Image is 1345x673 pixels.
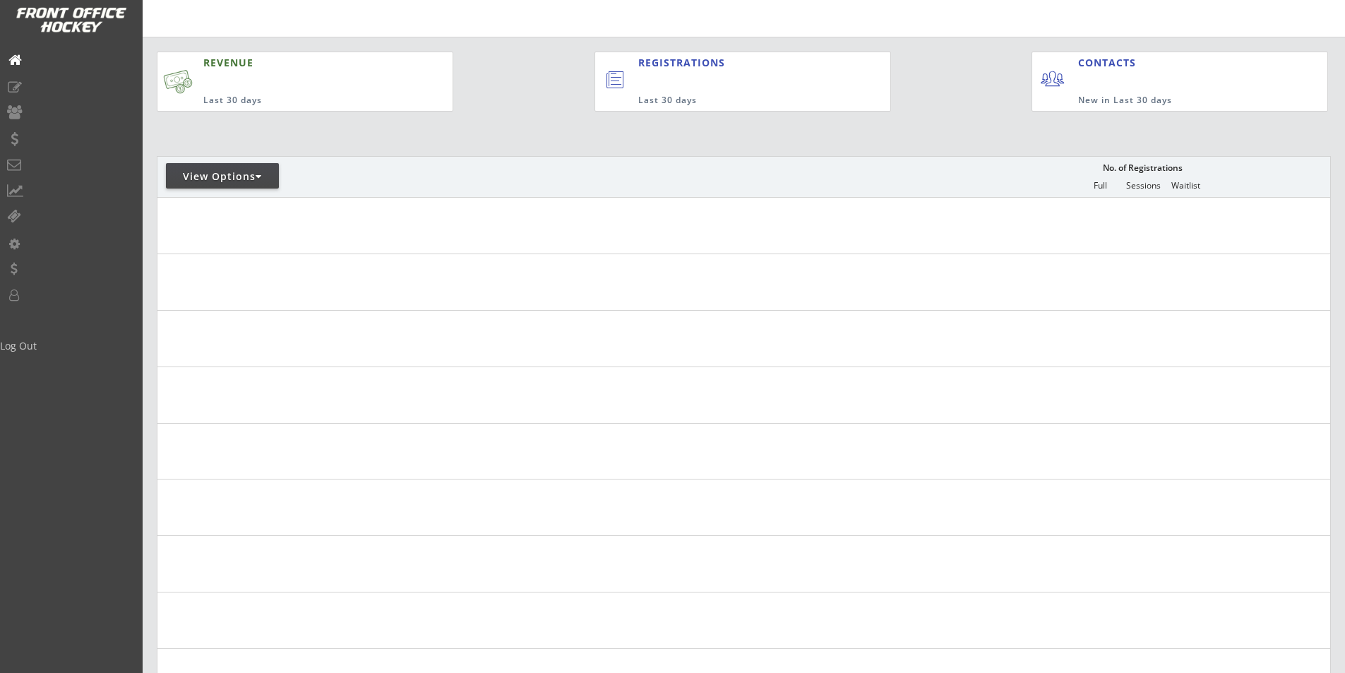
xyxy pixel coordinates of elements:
[203,95,385,107] div: Last 30 days
[1099,163,1186,173] div: No. of Registrations
[1122,181,1164,191] div: Sessions
[638,56,826,70] div: REGISTRATIONS
[638,95,834,107] div: Last 30 days
[166,169,279,184] div: View Options
[1078,95,1263,107] div: New in Last 30 days
[1078,56,1142,70] div: CONTACTS
[203,56,385,70] div: REVENUE
[1164,181,1207,191] div: Waitlist
[1079,181,1121,191] div: Full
